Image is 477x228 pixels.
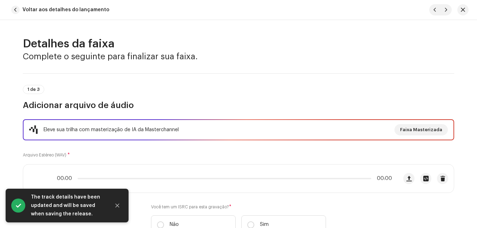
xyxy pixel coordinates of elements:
[374,176,392,181] span: 00:00
[23,100,454,111] h3: Adicionar arquivo de áudio
[400,123,442,137] span: Faixa Masterizada
[151,204,326,210] label: Você tem um ISRC para esta gravação?
[110,199,124,213] button: Close
[31,193,105,218] div: The track details have been updated and will be saved when saving the release.
[394,124,448,135] button: Faixa Masterizada
[23,51,454,62] h3: Complete o seguinte para finalizar sua faixa.
[23,37,454,51] h2: Detalhes da faixa
[44,126,179,134] div: Eleve sua trilha com masterização de IA da Masterchannel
